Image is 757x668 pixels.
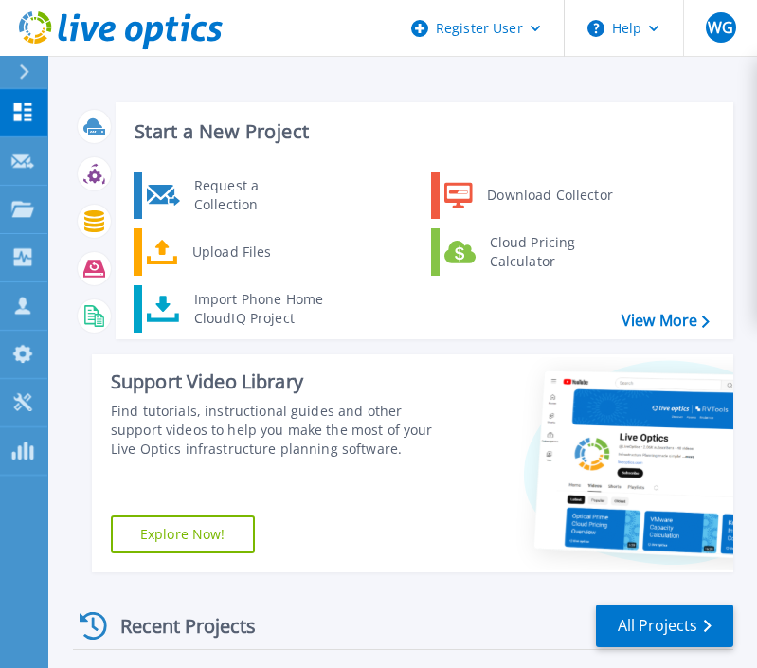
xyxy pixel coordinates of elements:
span: WG [708,20,733,35]
div: Recent Projects [73,603,281,649]
div: Request a Collection [185,176,323,214]
div: Find tutorials, instructional guides and other support videos to help you make the most of your L... [111,402,437,459]
a: All Projects [596,605,733,647]
a: Cloud Pricing Calculator [431,228,625,276]
a: Download Collector [431,172,625,219]
div: Download Collector [478,176,621,214]
div: Import Phone Home CloudIQ Project [185,290,333,328]
a: Request a Collection [134,172,328,219]
a: Upload Files [134,228,328,276]
div: Cloud Pricing Calculator [480,233,621,271]
div: Upload Files [183,233,323,271]
h3: Start a New Project [135,121,709,142]
div: Support Video Library [111,370,437,394]
a: View More [622,312,710,330]
a: Explore Now! [111,515,255,553]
